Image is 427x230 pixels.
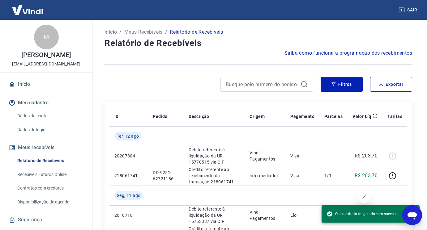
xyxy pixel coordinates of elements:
[250,209,281,221] p: Vindi Pagamentos
[4,4,52,9] span: Olá! Precisa de ajuda?
[327,211,399,217] span: O seu extrato foi gerado com sucesso!
[353,152,378,160] p: -R$ 203,70
[290,113,314,119] p: Pagamento
[15,123,85,136] a: Dados de login
[402,205,422,225] iframe: Botão para abrir a janela de mensagens
[290,173,314,179] p: Visa
[117,133,139,139] span: Ter, 12 ago
[124,28,163,36] a: Meus Recebíveis
[165,28,167,36] p: /
[15,182,85,194] a: Contratos com credores
[284,49,412,57] a: Saiba como funciona a programação dos recebimentos
[189,147,239,165] p: Débito referente à liquidação da UR 15770515 via CIP
[250,150,281,162] p: Vindi Pagamentos
[7,213,85,227] a: Segurança
[7,141,85,154] button: Meus recebíveis
[358,190,370,203] iframe: Fechar mensagem
[7,96,85,110] button: Meu cadastro
[105,28,117,36] a: Início
[290,153,314,159] p: Visa
[117,192,140,199] span: Seg, 11 ago
[114,113,119,119] p: ID
[250,173,281,179] p: Intermediador
[226,80,298,89] input: Busque pelo número do pedido
[114,153,143,159] p: 20207804
[153,169,179,182] p: DD-9251-62721186
[397,4,420,16] button: Sair
[170,28,223,36] p: Relatório de Recebíveis
[7,77,85,91] a: Início
[387,113,402,119] p: Tarifas
[12,61,80,67] p: [EMAIL_ADDRESS][DOMAIN_NAME]
[15,110,85,122] a: Dados da conta
[189,113,209,119] p: Descrição
[15,168,85,181] a: Recebíveis Futuros Online
[290,212,314,218] p: Elo
[250,113,265,119] p: Origem
[324,153,343,159] p: -
[114,212,143,218] p: 20187161
[189,206,239,224] p: Débito referente à liquidação da UR 15753337 via CIP
[153,113,167,119] p: Pedido
[21,52,71,58] p: [PERSON_NAME]
[15,196,85,208] a: Disponibilização de agenda
[34,25,59,49] div: M
[15,154,85,167] a: Relatório de Recebíveis
[355,172,378,179] p: R$ 203,70
[324,113,343,119] p: Parcelas
[352,113,373,119] p: Valor Líq.
[370,77,412,92] button: Exportar
[189,166,239,185] p: Crédito referente ao recebimento da transação 218061741
[119,28,122,36] p: /
[105,37,412,49] h4: Relatório de Recebíveis
[324,173,343,179] p: 1/1
[114,173,143,179] p: 218061741
[7,0,48,19] img: Vindi
[321,77,363,92] button: Filtros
